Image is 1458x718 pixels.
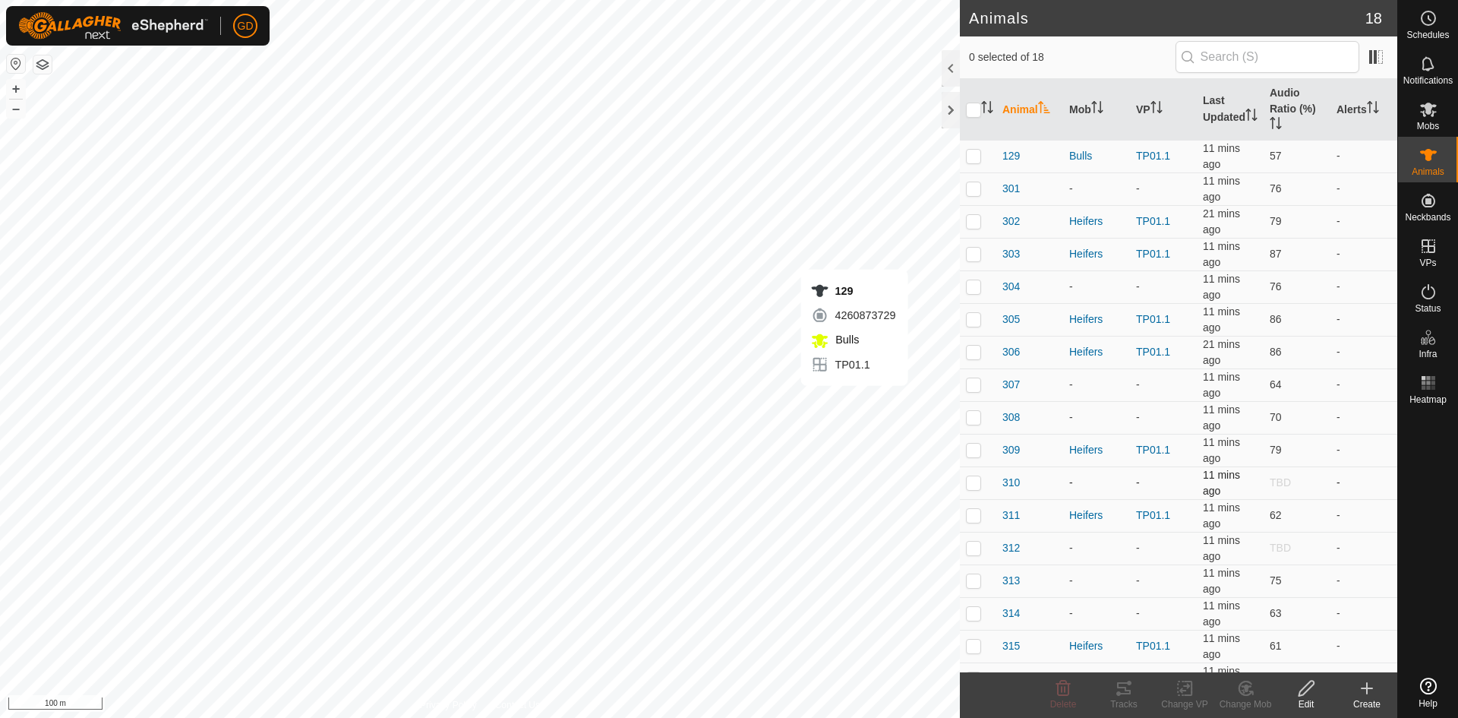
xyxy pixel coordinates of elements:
[1409,395,1447,404] span: Heatmap
[1069,573,1124,589] div: -
[1002,410,1020,425] span: 308
[1398,672,1458,714] a: Help
[1215,697,1276,711] div: Change Mob
[1069,410,1124,425] div: -
[1069,671,1124,687] div: Heifers
[1270,150,1282,162] span: 57
[1270,509,1282,521] span: 62
[1270,476,1291,489] span: TBD
[238,18,254,34] span: GD
[1069,442,1124,458] div: Heifers
[1270,574,1282,587] span: 75
[1136,640,1170,652] a: TP01.1
[1330,79,1397,141] th: Alerts
[1203,534,1240,562] span: 30 Sept 2025, 1:34 pm
[1406,30,1449,40] span: Schedules
[1069,638,1124,654] div: Heifers
[1330,140,1397,172] td: -
[1203,338,1240,366] span: 30 Sept 2025, 1:24 pm
[1069,312,1124,327] div: Heifers
[1330,172,1397,205] td: -
[1136,182,1140,195] app-display-virtual-paddock-transition: -
[1002,638,1020,654] span: 315
[1330,434,1397,467] td: -
[1002,312,1020,327] span: 305
[969,9,1365,27] h2: Animals
[1069,214,1124,229] div: Heifers
[832,334,859,346] span: Bulls
[1270,444,1282,456] span: 79
[1150,103,1163,115] p-sorticon: Activate to sort
[495,698,540,712] a: Contact Us
[7,80,25,98] button: +
[1069,508,1124,523] div: Heifers
[1270,378,1282,391] span: 64
[1002,377,1020,393] span: 307
[7,100,25,118] button: –
[1002,148,1020,164] span: 129
[1203,403,1240,432] span: 30 Sept 2025, 1:34 pm
[1203,567,1240,595] span: 30 Sept 2025, 1:34 pm
[1367,103,1379,115] p-sorticon: Activate to sort
[1136,411,1140,423] app-display-virtual-paddock-transition: -
[1203,371,1240,399] span: 30 Sept 2025, 1:34 pm
[1330,205,1397,238] td: -
[1405,213,1450,222] span: Neckbands
[1330,238,1397,270] td: -
[1069,279,1124,295] div: -
[1197,79,1264,141] th: Last Updated
[18,12,208,40] img: Gallagher Logo
[1136,215,1170,227] a: TP01.1
[1136,607,1140,619] app-display-virtual-paddock-transition: -
[420,698,477,712] a: Privacy Policy
[1154,697,1215,711] div: Change VP
[1136,346,1170,358] a: TP01.1
[1091,103,1103,115] p-sorticon: Activate to sort
[1093,697,1154,711] div: Tracks
[1203,632,1240,660] span: 30 Sept 2025, 1:34 pm
[1270,215,1282,227] span: 79
[1136,542,1140,554] app-display-virtual-paddock-transition: -
[1330,303,1397,336] td: -
[1203,469,1240,497] span: 30 Sept 2025, 1:34 pm
[1419,699,1437,708] span: Help
[1002,508,1020,523] span: 311
[1069,606,1124,622] div: -
[1330,565,1397,597] td: -
[1002,442,1020,458] span: 309
[1330,401,1397,434] td: -
[1330,499,1397,532] td: -
[996,79,1063,141] th: Animal
[969,49,1176,65] span: 0 selected of 18
[1063,79,1130,141] th: Mob
[1264,79,1330,141] th: Audio Ratio (%)
[810,306,895,324] div: 4260873729
[1069,148,1124,164] div: Bulls
[1203,240,1240,268] span: 30 Sept 2025, 1:34 pm
[1069,246,1124,262] div: Heifers
[1203,665,1240,693] span: 30 Sept 2025, 1:35 pm
[1002,279,1020,295] span: 304
[1419,258,1436,267] span: VPs
[1417,122,1439,131] span: Mobs
[1002,246,1020,262] span: 303
[1330,368,1397,401] td: -
[1270,248,1282,260] span: 87
[1330,270,1397,303] td: -
[1176,41,1359,73] input: Search (S)
[1002,671,1020,687] span: 316
[1203,305,1240,334] span: 30 Sept 2025, 1:34 pm
[1203,142,1240,170] span: 30 Sept 2025, 1:34 pm
[1330,663,1397,695] td: -
[1203,207,1240,236] span: 30 Sept 2025, 1:24 pm
[1069,377,1124,393] div: -
[1330,532,1397,565] td: -
[1203,501,1240,530] span: 30 Sept 2025, 1:34 pm
[1270,607,1282,619] span: 63
[1276,697,1336,711] div: Edit
[1069,540,1124,556] div: -
[1136,378,1140,391] app-display-virtual-paddock-transition: -
[1270,182,1282,195] span: 76
[810,282,895,300] div: 129
[1002,181,1020,197] span: 301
